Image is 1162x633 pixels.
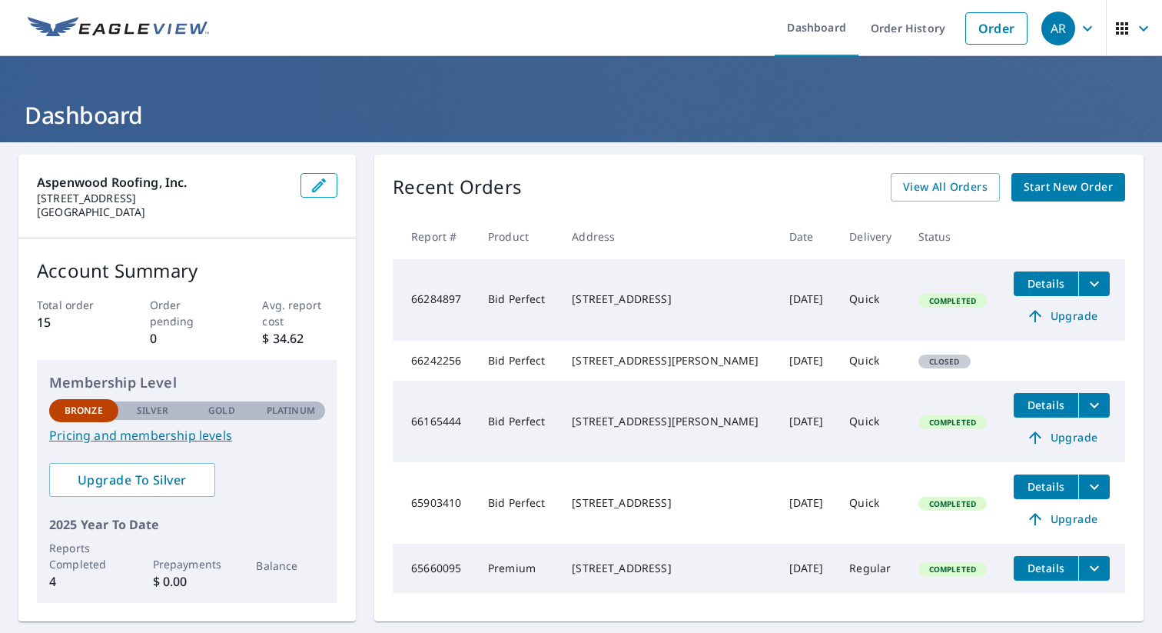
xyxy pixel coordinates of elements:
td: Quick [837,341,905,381]
span: Details [1023,398,1069,412]
td: Quick [837,462,905,544]
button: filesDropdownBtn-65660095 [1078,556,1110,581]
div: [STREET_ADDRESS] [572,292,764,307]
p: Prepayments [153,556,222,572]
button: detailsBtn-65660095 [1014,556,1078,581]
p: Membership Level [49,372,325,393]
td: 66165444 [393,381,476,462]
span: View All Orders [903,178,988,197]
td: Quick [837,259,905,341]
p: Total order [37,297,112,313]
div: [STREET_ADDRESS] [572,495,764,511]
p: [GEOGRAPHIC_DATA] [37,205,288,219]
td: 65660095 [393,544,476,593]
th: Address [559,214,776,259]
td: Quick [837,381,905,462]
h1: Dashboard [18,99,1144,131]
button: detailsBtn-66284897 [1014,272,1078,296]
p: Platinum [267,404,315,418]
p: Silver [137,404,169,418]
span: Completed [920,295,985,306]
p: [STREET_ADDRESS] [37,192,288,205]
p: Account Summary [37,257,337,285]
span: Upgrade [1023,307,1101,325]
span: Upgrade [1023,428,1101,447]
span: Start New Order [1024,178,1113,197]
div: [STREET_ADDRESS] [572,561,764,576]
td: Bid Perfect [476,341,559,381]
p: Aspenwood Roofing, Inc. [37,173,288,192]
p: Balance [256,558,325,574]
button: filesDropdownBtn-66284897 [1078,272,1110,296]
a: Upgrade [1014,304,1110,328]
div: AR [1041,12,1075,45]
th: Delivery [837,214,905,259]
td: Bid Perfect [476,381,559,462]
p: $ 34.62 [262,329,337,348]
span: Details [1023,276,1069,291]
span: Details [1023,561,1069,575]
td: [DATE] [777,259,838,341]
button: filesDropdownBtn-65903410 [1078,475,1110,499]
p: Order pending [150,297,225,329]
div: [STREET_ADDRESS][PERSON_NAME] [572,414,764,429]
a: Pricing and membership levels [49,426,325,445]
a: Upgrade [1014,425,1110,450]
a: View All Orders [891,173,1000,202]
p: Reports Completed [49,540,118,572]
th: Product [476,214,559,259]
a: Upgrade [1014,507,1110,531]
img: EV Logo [28,17,209,40]
button: detailsBtn-65903410 [1014,475,1078,499]
td: 66284897 [393,259,476,341]
td: [DATE] [777,544,838,593]
p: 0 [150,329,225,348]
p: Recent Orders [393,173,522,202]
td: 66242256 [393,341,476,381]
td: Bid Perfect [476,259,559,341]
p: Avg. report cost [262,297,337,329]
a: Upgrade To Silver [49,463,215,497]
p: 15 [37,313,112,331]
p: Bronze [65,404,103,418]
span: Upgrade [1023,510,1101,528]
p: 4 [49,572,118,591]
a: Order [965,12,1028,45]
span: Completed [920,417,985,428]
td: Premium [476,544,559,593]
td: [DATE] [777,381,838,462]
td: [DATE] [777,462,838,544]
span: Completed [920,564,985,575]
span: Closed [920,356,969,367]
button: filesDropdownBtn-66165444 [1078,393,1110,418]
button: detailsBtn-66165444 [1014,393,1078,418]
span: Upgrade To Silver [61,471,203,488]
th: Date [777,214,838,259]
th: Report # [393,214,476,259]
th: Status [906,214,1001,259]
div: [STREET_ADDRESS][PERSON_NAME] [572,353,764,368]
td: 65903410 [393,462,476,544]
p: Gold [208,404,234,418]
td: [DATE] [777,341,838,381]
td: Regular [837,544,905,593]
a: Start New Order [1011,173,1125,202]
p: 2025 Year To Date [49,515,325,534]
p: $ 0.00 [153,572,222,591]
td: Bid Perfect [476,462,559,544]
span: Details [1023,479,1069,494]
span: Completed [920,498,985,509]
